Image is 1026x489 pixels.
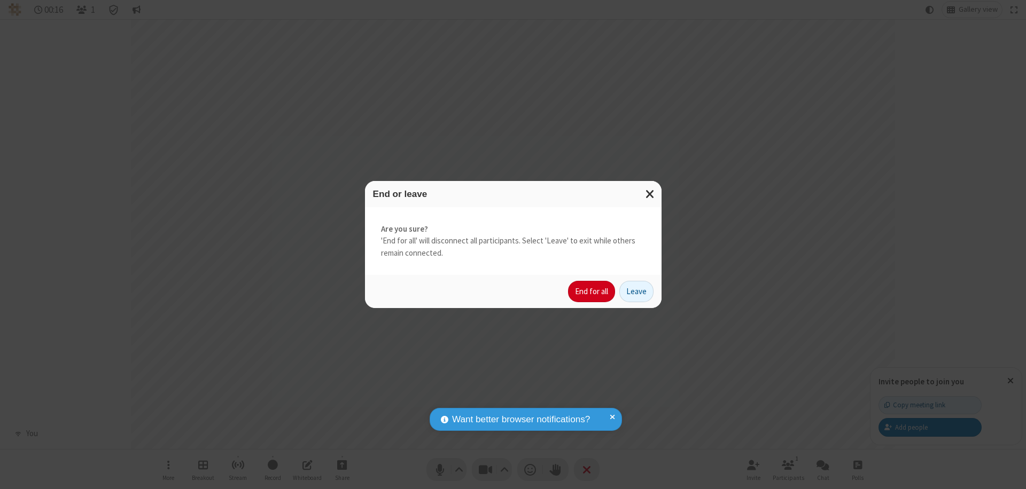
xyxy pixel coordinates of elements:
h3: End or leave [373,189,654,199]
div: 'End for all' will disconnect all participants. Select 'Leave' to exit while others remain connec... [365,207,662,275]
button: Close modal [639,181,662,207]
button: Leave [619,281,654,302]
strong: Are you sure? [381,223,646,235]
button: End for all [568,281,615,302]
span: Want better browser notifications? [452,413,590,427]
